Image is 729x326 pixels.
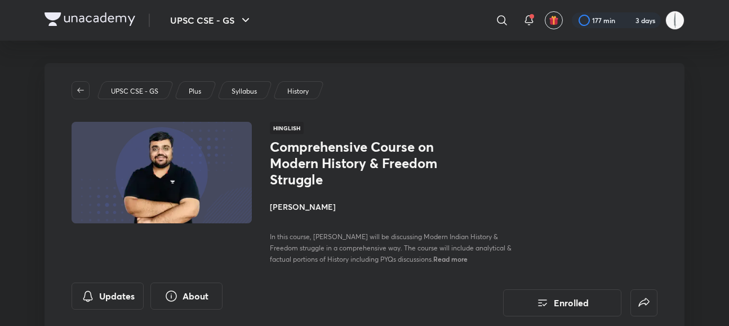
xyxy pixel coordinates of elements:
[270,201,522,213] h4: [PERSON_NAME]
[111,86,158,96] p: UPSC CSE - GS
[622,15,633,26] img: streak
[270,139,454,187] h1: Comprehensive Course on Modern History & Freedom Struggle
[70,121,254,224] img: Thumbnail
[433,254,468,263] span: Read more
[150,283,223,310] button: About
[545,11,563,29] button: avatar
[187,86,203,96] a: Plus
[189,86,201,96] p: Plus
[230,86,259,96] a: Syllabus
[163,9,259,32] button: UPSC CSE - GS
[72,283,144,310] button: Updates
[270,122,304,134] span: Hinglish
[45,12,135,26] img: Company Logo
[232,86,257,96] p: Syllabus
[270,232,512,263] span: In this course, [PERSON_NAME] will be discussing Modern Indian History & Freedom struggle in a co...
[665,11,684,30] img: chinmay
[503,289,621,316] button: Enrolled
[287,86,309,96] p: History
[109,86,161,96] a: UPSC CSE - GS
[630,289,657,316] button: false
[45,12,135,29] a: Company Logo
[549,15,559,25] img: avatar
[286,86,311,96] a: History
